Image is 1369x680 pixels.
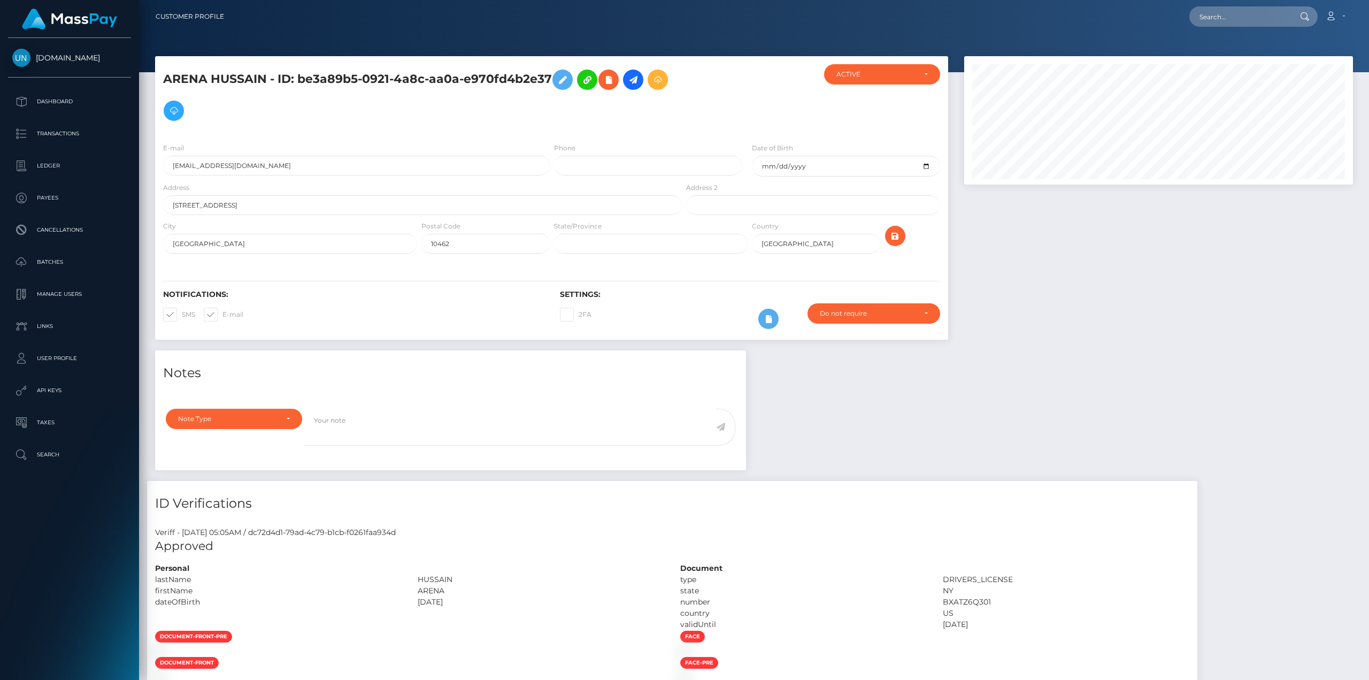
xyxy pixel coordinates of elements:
[752,143,793,153] label: Date of Birth
[163,221,176,231] label: City
[935,619,1197,630] div: [DATE]
[554,221,602,231] label: State/Province
[178,415,278,423] div: Note Type
[155,494,1189,513] h4: ID Verifications
[12,254,127,270] p: Batches
[8,409,131,436] a: Taxes
[680,657,718,669] span: face-pre
[8,217,131,243] a: Cancellations
[155,631,232,643] span: document-front-pre
[807,303,940,324] button: Do not require
[672,585,935,597] div: state
[836,70,916,79] div: ACTIVE
[8,53,131,63] span: [DOMAIN_NAME]
[935,585,1197,597] div: NY
[672,619,935,630] div: validUntil
[686,183,718,193] label: Address 2
[147,574,410,585] div: lastName
[163,64,676,126] h5: ARENA HUSSAIN - ID: be3a89b5-0921-4a8c-aa0a-e970fd4b2e37
[12,49,30,67] img: Unlockt.me
[935,597,1197,608] div: BXATZ6Q301
[680,563,722,573] strong: Document
[8,249,131,276] a: Batches
[155,538,1189,555] h5: Approved
[163,308,195,322] label: SMS
[410,597,672,608] div: [DATE]
[752,221,779,231] label: Country
[8,377,131,404] a: API Keys
[8,88,131,115] a: Dashboard
[820,309,916,318] div: Do not require
[8,281,131,308] a: Manage Users
[8,185,131,211] a: Payees
[935,574,1197,585] div: DRIVERS_LICENSE
[8,441,131,468] a: Search
[147,597,410,608] div: dateOfBirth
[12,415,127,431] p: Taxes
[155,657,219,669] span: document-front
[554,143,575,153] label: Phone
[147,527,1197,538] div: Veriff - [DATE] 05:05AM / dc72d4d1-79ad-4c79-b1cb-f0261faa934d
[824,64,940,85] button: ACTIVE
[204,308,243,322] label: E-mail
[672,574,935,585] div: type
[12,126,127,142] p: Transactions
[12,350,127,366] p: User Profile
[156,5,224,28] a: Customer Profile
[12,222,127,238] p: Cancellations
[12,447,127,463] p: Search
[8,313,131,340] a: Links
[672,608,935,619] div: country
[163,290,544,299] h6: Notifications:
[12,190,127,206] p: Payees
[12,158,127,174] p: Ledger
[421,221,460,231] label: Postal Code
[22,9,117,29] img: MassPay Logo
[560,290,941,299] h6: Settings:
[410,574,672,585] div: HUSSAIN
[623,70,643,90] a: Initiate Payout
[12,383,127,399] p: API Keys
[8,345,131,372] a: User Profile
[8,152,131,179] a: Ledger
[672,597,935,608] div: number
[680,647,689,655] img: 4a4ccf22-58f1-406f-9be3-1ec79e0e8d7c
[155,563,189,573] strong: Personal
[410,585,672,597] div: ARENA
[166,409,302,429] button: Note Type
[12,286,127,302] p: Manage Users
[1189,6,1290,27] input: Search...
[8,120,131,147] a: Transactions
[163,143,184,153] label: E-mail
[12,94,127,110] p: Dashboard
[155,647,164,655] img: a882f398-a1be-4a88-8254-d56475178cbe
[163,364,738,383] h4: Notes
[163,183,189,193] label: Address
[560,308,591,322] label: 2FA
[935,608,1197,619] div: US
[12,318,127,334] p: Links
[680,631,705,643] span: face
[147,585,410,597] div: firstName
